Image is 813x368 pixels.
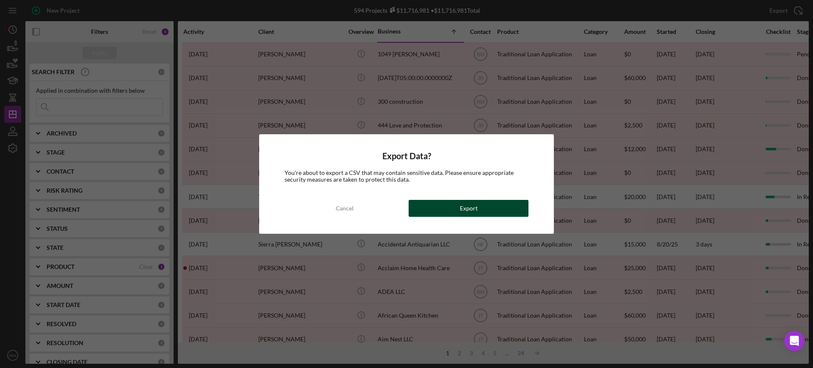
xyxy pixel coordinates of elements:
[285,200,404,217] button: Cancel
[285,151,528,161] h4: Export Data?
[285,169,528,183] div: You're about to export a CSV that may contain sensitive data. Please ensure appropriate security ...
[460,200,478,217] div: Export
[409,200,528,217] button: Export
[784,331,805,351] div: Open Intercom Messenger
[336,200,354,217] div: Cancel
